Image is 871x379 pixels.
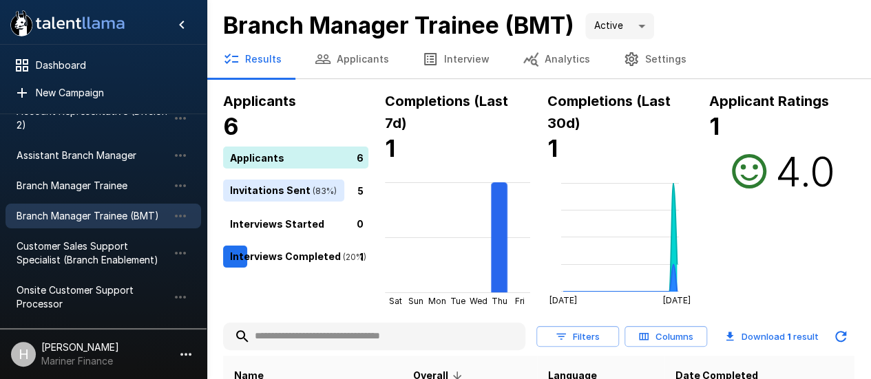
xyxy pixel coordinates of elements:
h2: 4.0 [775,147,835,196]
p: 1 [359,249,364,263]
tspan: [DATE] [549,295,576,305]
tspan: Wed [470,296,487,306]
div: Active [585,13,654,39]
b: 1 [547,134,558,162]
b: Applicants [223,93,296,109]
button: Filters [536,326,619,347]
b: Applicant Ratings [709,93,829,109]
tspan: Sun [409,296,424,306]
b: 1 [709,112,720,140]
button: Columns [625,326,707,347]
tspan: Tue [450,296,465,306]
b: Completions (Last 30d) [547,93,671,131]
button: Settings [607,40,703,78]
button: Applicants [298,40,406,78]
b: 6 [223,112,239,140]
b: 1 [385,134,395,162]
p: 0 [357,216,364,230]
tspan: Fri [515,296,525,306]
button: Interview [406,40,506,78]
tspan: Thu [492,296,507,306]
tspan: Mon [428,296,446,306]
p: 6 [357,150,364,164]
tspan: [DATE] [663,295,691,305]
b: Branch Manager Trainee (BMT) [223,11,574,39]
tspan: Sat [389,296,402,306]
b: Completions (Last 7d) [385,93,508,131]
button: Analytics [506,40,607,78]
button: Results [207,40,298,78]
button: Updated Today - 10:52 AM [827,323,854,350]
p: 5 [357,183,364,197]
b: 1 [787,331,791,342]
button: Download 1 result [720,323,824,350]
